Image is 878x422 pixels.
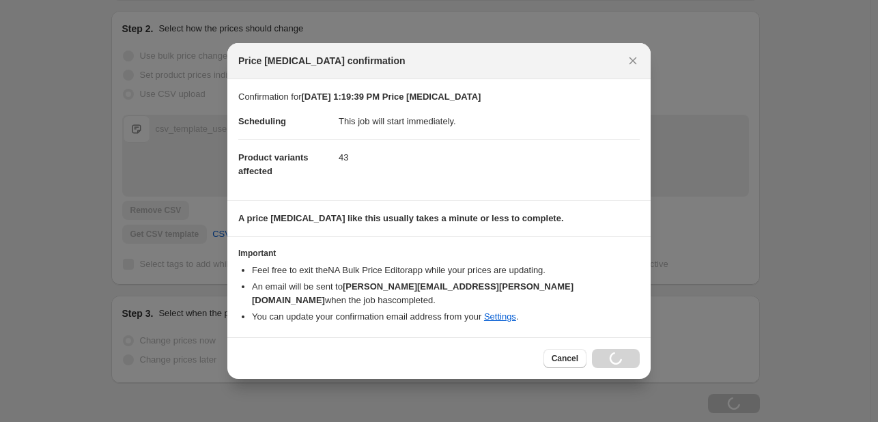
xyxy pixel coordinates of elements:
b: [PERSON_NAME][EMAIL_ADDRESS][PERSON_NAME][DOMAIN_NAME] [252,281,573,305]
dd: This job will start immediately. [339,104,640,139]
span: Price [MEDICAL_DATA] confirmation [238,54,406,68]
span: Product variants affected [238,152,309,176]
b: [DATE] 1:19:39 PM Price [MEDICAL_DATA] [301,92,481,102]
li: You can update your confirmation email address from your . [252,310,640,324]
button: Cancel [543,349,586,368]
span: Scheduling [238,116,286,126]
li: Feel free to exit the NA Bulk Price Editor app while your prices are updating. [252,264,640,277]
button: Close [623,51,642,70]
li: An email will be sent to when the job has completed . [252,280,640,307]
p: Confirmation for [238,90,640,104]
span: Cancel [552,353,578,364]
a: Settings [484,311,516,322]
b: A price [MEDICAL_DATA] like this usually takes a minute or less to complete. [238,213,564,223]
h3: Important [238,248,640,259]
dd: 43 [339,139,640,175]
